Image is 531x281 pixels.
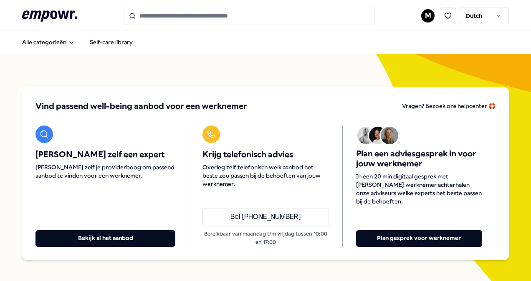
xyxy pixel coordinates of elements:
[202,150,329,160] span: Krijg telefonisch advies
[124,7,374,25] input: Search for products, categories or subcategories
[83,34,139,50] a: Self-care library
[369,127,387,144] img: Avatar
[15,34,139,50] nav: Main
[421,9,435,23] button: M
[356,172,482,206] span: In een 20 min digitaal gesprek met [PERSON_NAME] werknemer achterhalen onze adviseurs welke exper...
[381,127,398,144] img: Avatar
[35,150,175,160] span: [PERSON_NAME] zelf een expert
[35,100,247,112] span: Vind passend well-being aanbod voor een werknemer
[356,230,482,247] button: Plan gesprek voor werknemer
[202,208,329,226] a: Bel [PHONE_NUMBER]
[356,149,482,169] span: Plan een adviesgesprek in voor jouw werknemer
[35,230,175,247] button: Bekijk al het aanbod
[402,103,496,109] span: Vragen? Bezoek ons helpcenter 🛟
[202,163,329,188] span: Overleg zelf telefonisch welk aanbod het beste zou passen bij de behoeften van jouw werknemer.
[357,127,375,144] img: Avatar
[402,100,496,112] a: Vragen? Bezoek ons helpcenter 🛟
[15,34,81,50] button: Alle categorieën
[202,230,329,247] p: Bereikbaar van maandag t/m vrijdag tussen 10:00 en 17:00
[35,163,175,180] span: [PERSON_NAME] zelf je providerboog om passend aanbod te vinden voor een werknemer.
